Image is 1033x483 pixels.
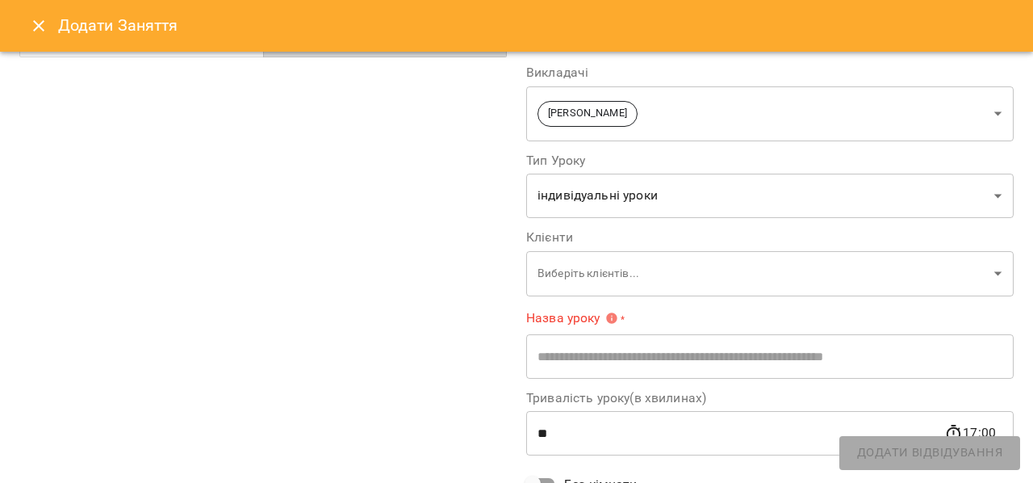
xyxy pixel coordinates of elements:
span: Назва уроку [526,312,618,325]
svg: Вкажіть назву уроку або виберіть клієнтів [605,312,618,325]
label: Викладачі [526,66,1014,79]
h6: Додати Заняття [58,13,1014,38]
label: Клієнти [526,231,1014,244]
div: [PERSON_NAME] [526,86,1014,141]
label: Тривалість уроку(в хвилинах) [526,392,1014,405]
label: Тип Уроку [526,154,1014,167]
span: [PERSON_NAME] [538,106,637,121]
button: Close [19,6,58,45]
p: Виберіть клієнтів... [537,266,988,282]
div: індивідуальні уроки [526,174,1014,219]
div: Виберіть клієнтів... [526,250,1014,296]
